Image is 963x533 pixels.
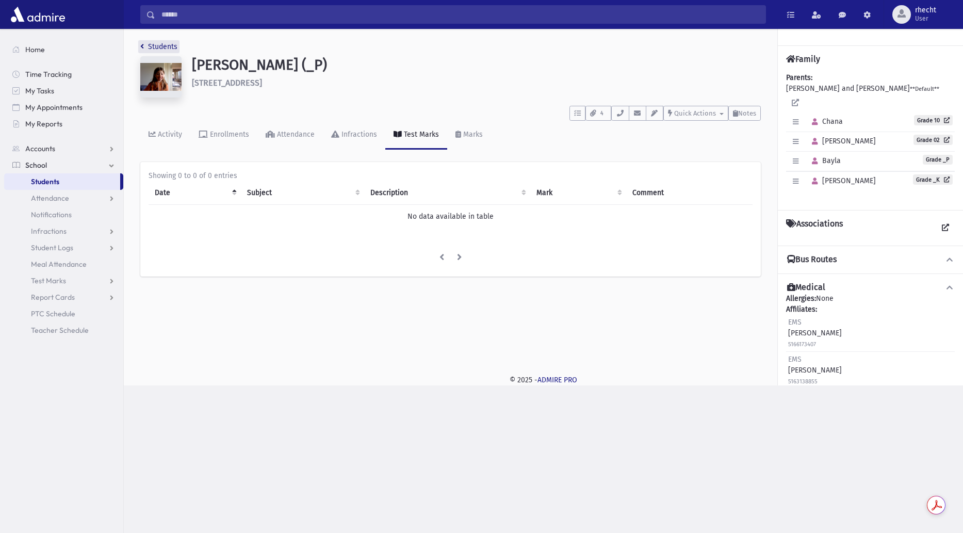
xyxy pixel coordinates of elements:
small: 5163138855 [788,378,818,385]
a: My Reports [4,116,123,132]
a: Report Cards [4,289,123,305]
img: AdmirePro [8,4,68,25]
h6: [STREET_ADDRESS] [192,78,761,88]
small: 5166173407 [788,341,816,348]
a: Grade _K [913,174,953,185]
span: User [915,14,936,23]
span: [PERSON_NAME] [807,137,876,146]
a: PTC Schedule [4,305,123,322]
div: [PERSON_NAME] and [PERSON_NAME] [786,72,955,202]
th: Mark : activate to sort column ascending [530,181,626,205]
span: Accounts [25,144,55,153]
a: Enrollments [190,121,257,150]
span: [PERSON_NAME] [807,176,876,185]
span: Home [25,45,45,54]
a: School [4,157,123,173]
button: 4 [585,106,611,121]
h4: Bus Routes [787,254,837,265]
span: Attendance [31,193,69,203]
span: PTC Schedule [31,309,75,318]
span: Notes [738,109,756,117]
a: My Tasks [4,83,123,99]
div: © 2025 - [140,375,946,385]
div: None [786,293,955,463]
a: Attendance [4,190,123,206]
span: Notifications [31,210,72,219]
a: View all Associations [936,219,955,237]
a: Home [4,41,123,58]
a: Test Marks [4,272,123,289]
b: Allergies: [786,294,816,303]
img: w== [140,56,182,98]
div: [PERSON_NAME] [788,317,842,349]
span: EMS [788,318,802,327]
a: Time Tracking [4,66,123,83]
a: Student Logs [4,239,123,256]
div: Infractions [339,130,377,139]
span: My Appointments [25,103,83,112]
a: Grade 10 [914,115,953,125]
button: Quick Actions [663,106,728,121]
span: School [25,160,47,170]
a: Attendance [257,121,323,150]
a: Test Marks [385,121,447,150]
a: Accounts [4,140,123,157]
span: Students [31,177,59,186]
span: My Tasks [25,86,54,95]
span: Infractions [31,227,67,236]
a: Notifications [4,206,123,223]
span: 4 [597,109,607,118]
a: Teacher Schedule [4,322,123,338]
a: Meal Attendance [4,256,123,272]
a: My Appointments [4,99,123,116]
td: No data available in table [149,205,753,229]
span: Test Marks [31,276,66,285]
a: Infractions [323,121,385,150]
span: Student Logs [31,243,73,252]
div: Attendance [275,130,315,139]
h4: Associations [786,219,843,237]
h4: Family [786,54,820,64]
span: Teacher Schedule [31,326,89,335]
a: Students [140,42,177,51]
th: Description: activate to sort column ascending [364,181,530,205]
a: Infractions [4,223,123,239]
span: Meal Attendance [31,260,87,269]
th: Comment [626,181,753,205]
b: Affiliates: [786,305,817,314]
button: Medical [786,282,955,293]
th: Date: activate to sort column descending [149,181,241,205]
a: Students [4,173,120,190]
span: rhecht [915,6,936,14]
span: Quick Actions [674,109,716,117]
a: ADMIRE PRO [537,376,577,384]
a: Grade 02 [913,135,953,145]
div: Showing 0 to 0 of 0 entries [149,170,753,181]
span: Report Cards [31,293,75,302]
div: Activity [156,130,182,139]
span: Time Tracking [25,70,72,79]
h1: [PERSON_NAME] (_P) [192,56,761,74]
span: Grade _P [923,155,953,165]
button: Bus Routes [786,254,955,265]
div: [PERSON_NAME] [788,354,842,386]
a: Activity [140,121,190,150]
div: Test Marks [402,130,439,139]
div: Enrollments [208,130,249,139]
input: Search [155,5,765,24]
a: Marks [447,121,491,150]
h4: Medical [787,282,825,293]
span: My Reports [25,119,62,128]
span: EMS [788,355,802,364]
button: Notes [728,106,761,121]
b: Parents: [786,73,812,82]
nav: breadcrumb [140,41,177,56]
th: Subject: activate to sort column ascending [241,181,364,205]
div: Marks [461,130,483,139]
span: Chana [807,117,843,126]
span: Bayla [807,156,841,165]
